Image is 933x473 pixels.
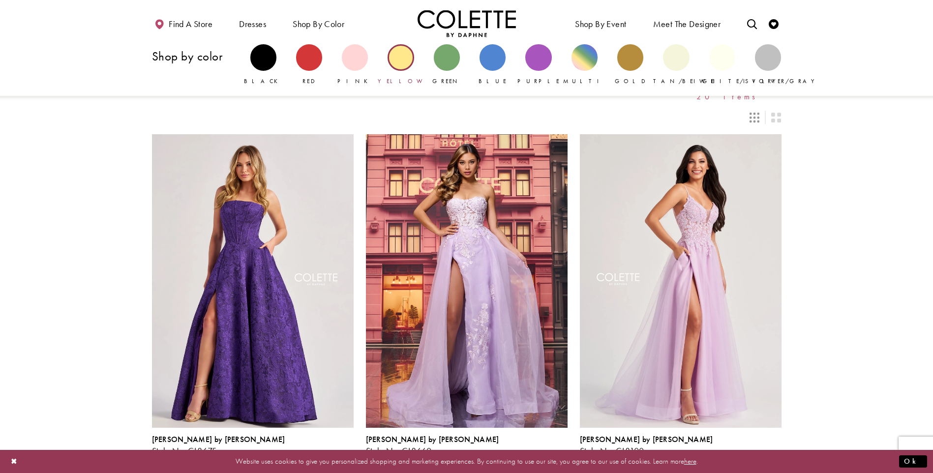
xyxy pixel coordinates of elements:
[71,455,862,468] p: Website uses cookies to give you personalized shopping and marketing experiences. By continuing t...
[152,435,285,456] div: Colette by Daphne Style No. CL8675
[296,44,322,86] a: Red
[244,77,283,85] span: Black
[755,44,781,86] a: Silver/Gray
[745,10,759,37] a: Toggle search
[684,456,696,466] a: here
[169,19,212,29] span: Find a store
[572,10,629,37] span: Shop By Event
[699,77,781,85] span: White/Ivory
[366,435,499,456] div: Colette by Daphne Style No. CL8660
[615,77,646,85] span: Gold
[293,19,344,29] span: Shop by color
[6,453,23,470] button: Close Dialog
[771,113,781,122] span: Switch layout to 2 columns
[575,19,626,29] span: Shop By Event
[580,435,713,456] div: Colette by Daphne Style No. CL8100
[432,77,461,85] span: Green
[653,19,721,29] span: Meet the designer
[580,134,782,427] a: Visit Colette by Daphne Style No. CL8100 Page
[152,10,215,37] a: Find a store
[745,77,819,85] span: Silver/Gray
[617,44,643,86] a: Gold
[517,77,560,85] span: Purple
[366,434,499,444] span: [PERSON_NAME] by [PERSON_NAME]
[250,44,276,86] a: Black
[152,134,354,427] a: Visit Colette by Daphne Style No. CL8675 Page
[572,44,598,86] a: Multi
[696,92,762,101] span: 20 items
[479,77,507,85] span: Blue
[239,19,266,29] span: Dresses
[290,10,347,37] span: Shop by color
[342,44,368,86] a: Pink
[434,44,460,86] a: Green
[418,10,516,37] img: Colette by Daphne
[580,434,713,444] span: [PERSON_NAME] by [PERSON_NAME]
[418,10,516,37] a: Visit Home Page
[899,455,927,468] button: Submit Dialog
[146,107,787,128] div: Layout Controls
[663,44,689,86] a: Tan/Beige
[388,44,414,86] a: Yellow
[237,10,269,37] span: Dresses
[653,77,715,85] span: Tan/Beige
[480,44,506,86] a: Blue
[366,134,568,427] a: Visit Colette by Daphne Style No. CL8660 Page
[651,10,723,37] a: Meet the designer
[709,44,735,86] a: White/Ivory
[337,77,373,85] span: Pink
[563,77,605,85] span: Multi
[152,434,285,444] span: [PERSON_NAME] by [PERSON_NAME]
[750,113,759,122] span: Switch layout to 3 columns
[525,44,551,86] a: Purple
[766,10,781,37] a: Check Wishlist
[152,50,241,63] h3: Shop by color
[378,77,427,85] span: Yellow
[302,77,315,85] span: Red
